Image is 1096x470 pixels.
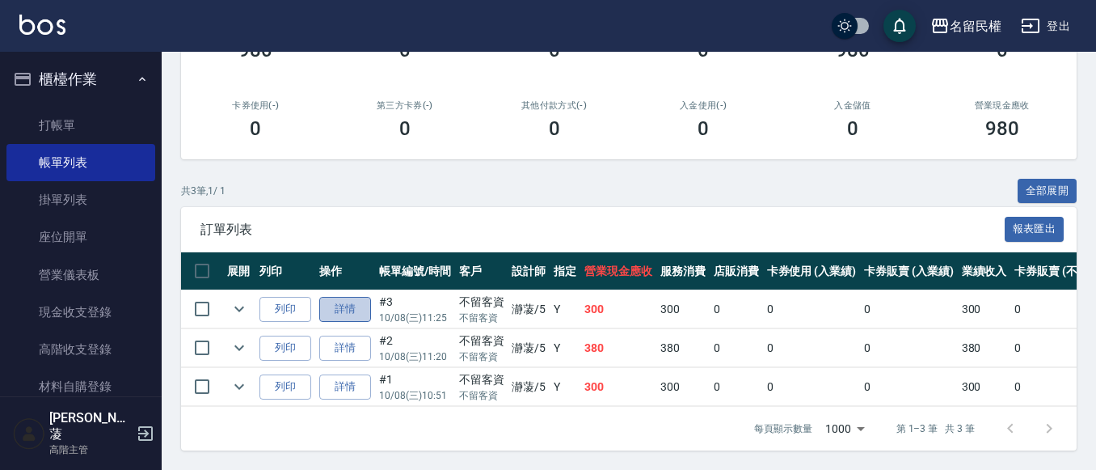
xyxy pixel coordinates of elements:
[656,368,710,406] td: 300
[375,252,455,290] th: 帳單編號/時間
[19,15,65,35] img: Logo
[1018,179,1077,204] button: 全部展開
[1005,221,1064,236] a: 報表匯出
[6,256,155,294] a: 營業儀表板
[549,117,560,140] h3: 0
[656,252,710,290] th: 服務消費
[550,252,580,290] th: 指定
[459,332,504,349] div: 不留客資
[508,329,550,367] td: 瀞蓤 /5
[985,117,1019,140] h3: 980
[375,290,455,328] td: #3
[6,218,155,256] a: 座位開單
[860,252,958,290] th: 卡券販賣 (入業績)
[399,117,411,140] h3: 0
[6,107,155,144] a: 打帳單
[200,100,311,111] h2: 卡券使用(-)
[13,417,45,450] img: Person
[958,368,1011,406] td: 300
[648,100,759,111] h2: 入金使用(-)
[319,375,371,400] a: 詳情
[379,388,451,403] p: 10/08 (三) 10:51
[710,368,763,406] td: 0
[200,222,1005,238] span: 訂單列表
[49,442,132,457] p: 高階主管
[924,10,1008,43] button: 名留民權
[819,407,870,451] div: 1000
[459,294,504,311] div: 不留客資
[227,336,251,360] button: expand row
[798,100,908,111] h2: 入金儲值
[550,290,580,328] td: Y
[958,252,1011,290] th: 業績收入
[379,349,451,364] p: 10/08 (三) 11:20
[508,252,550,290] th: 設計師
[49,410,132,442] h5: [PERSON_NAME]蓤
[259,375,311,400] button: 列印
[1005,217,1064,242] button: 報表匯出
[6,331,155,368] a: 高階收支登錄
[950,16,1001,36] div: 名留民權
[227,297,251,321] button: expand row
[763,329,861,367] td: 0
[6,144,155,181] a: 帳單列表
[550,368,580,406] td: Y
[710,290,763,328] td: 0
[763,252,861,290] th: 卡券使用 (入業績)
[580,329,656,367] td: 380
[958,290,1011,328] td: 300
[259,336,311,361] button: 列印
[1014,11,1077,41] button: 登出
[459,388,504,403] p: 不留客資
[223,252,255,290] th: 展開
[350,100,461,111] h2: 第三方卡券(-)
[499,100,609,111] h2: 其他付款方式(-)
[698,117,709,140] h3: 0
[459,349,504,364] p: 不留客資
[315,252,375,290] th: 操作
[375,329,455,367] td: #2
[6,368,155,405] a: 材料自購登錄
[860,290,958,328] td: 0
[508,290,550,328] td: 瀞蓤 /5
[6,294,155,331] a: 現金收支登錄
[763,290,861,328] td: 0
[319,297,371,322] a: 詳情
[227,375,251,399] button: expand row
[550,329,580,367] td: Y
[580,252,656,290] th: 營業現金應收
[255,252,315,290] th: 列印
[580,290,656,328] td: 300
[319,336,371,361] a: 詳情
[710,252,763,290] th: 店販消費
[860,368,958,406] td: 0
[459,311,504,325] p: 不留客資
[6,58,155,100] button: 櫃檯作業
[883,10,916,42] button: save
[250,117,261,140] h3: 0
[379,311,451,325] p: 10/08 (三) 11:25
[754,421,812,436] p: 每頁顯示數量
[181,184,226,198] p: 共 3 筆, 1 / 1
[459,371,504,388] div: 不留客資
[860,329,958,367] td: 0
[656,290,710,328] td: 300
[710,329,763,367] td: 0
[763,368,861,406] td: 0
[455,252,508,290] th: 客戶
[580,368,656,406] td: 300
[6,181,155,218] a: 掛單列表
[375,368,455,406] td: #1
[508,368,550,406] td: 瀞蓤 /5
[896,421,975,436] p: 第 1–3 筆 共 3 筆
[946,100,1057,111] h2: 營業現金應收
[958,329,1011,367] td: 380
[847,117,858,140] h3: 0
[656,329,710,367] td: 380
[259,297,311,322] button: 列印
